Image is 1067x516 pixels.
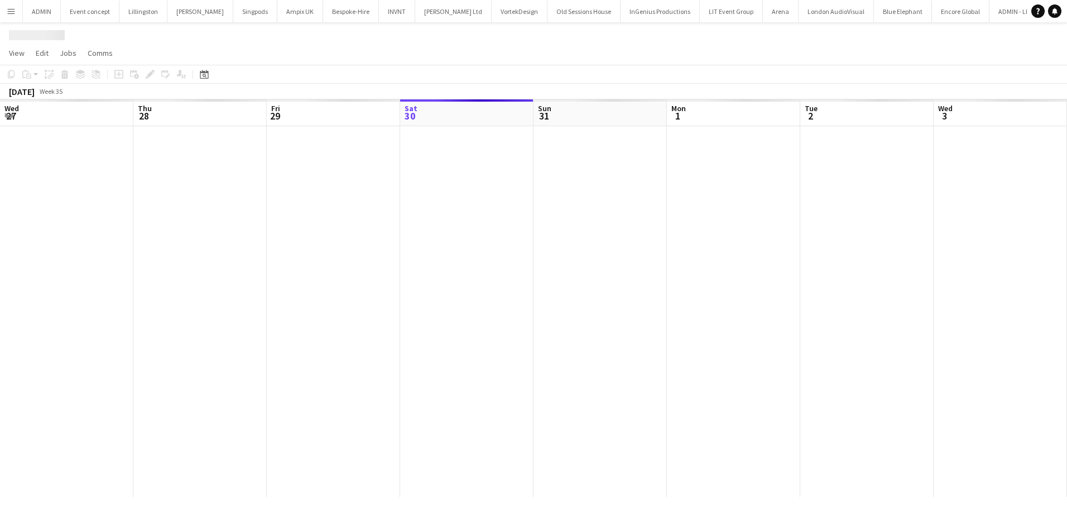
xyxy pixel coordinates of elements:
button: Ampix UK [277,1,323,22]
span: 29 [270,109,280,122]
a: View [4,46,29,60]
a: Jobs [55,46,81,60]
span: Sat [405,103,417,113]
span: 27 [3,109,19,122]
button: InGenius Productions [621,1,700,22]
span: Mon [671,103,686,113]
span: Thu [138,103,152,113]
a: Edit [31,46,53,60]
span: Tue [805,103,818,113]
span: 1 [670,109,686,122]
span: View [9,48,25,58]
span: 31 [536,109,551,122]
button: Old Sessions House [547,1,621,22]
button: Encore Global [932,1,989,22]
span: Edit [36,48,49,58]
div: [DATE] [9,86,35,97]
button: [PERSON_NAME] [167,1,233,22]
button: Event concept [61,1,119,22]
button: ADMIN - LEAVE [989,1,1049,22]
span: Wed [4,103,19,113]
button: Bespoke-Hire [323,1,379,22]
button: Blue Elephant [874,1,932,22]
button: VortekDesign [492,1,547,22]
span: Wed [938,103,953,113]
button: London AudioVisual [799,1,874,22]
button: [PERSON_NAME] Ltd [415,1,492,22]
button: LIT Event Group [700,1,763,22]
button: Lillingston [119,1,167,22]
span: 3 [936,109,953,122]
span: Week 35 [37,87,65,95]
span: 2 [803,109,818,122]
a: Comms [83,46,117,60]
span: 28 [136,109,152,122]
span: Sun [538,103,551,113]
button: INVNT [379,1,415,22]
span: 30 [403,109,417,122]
button: ADMIN [23,1,61,22]
span: Jobs [60,48,76,58]
button: Singpods [233,1,277,22]
span: Comms [88,48,113,58]
button: Arena [763,1,799,22]
span: Fri [271,103,280,113]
